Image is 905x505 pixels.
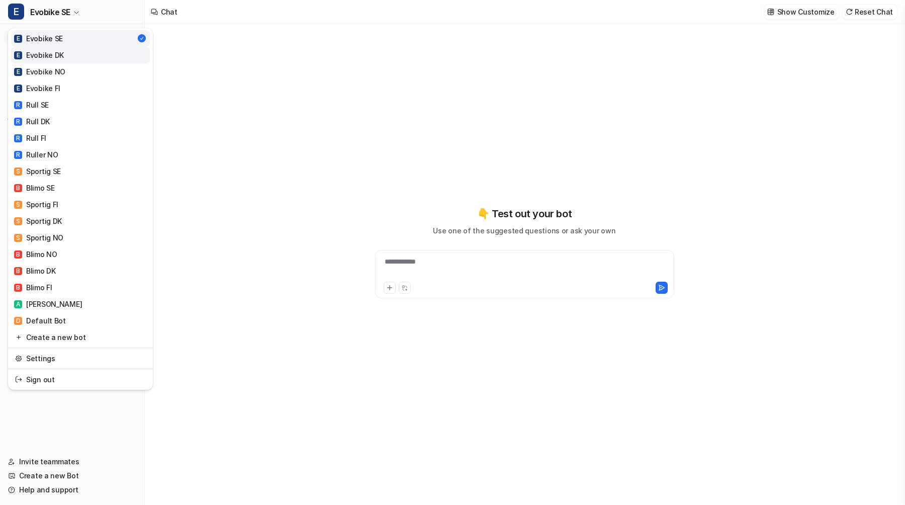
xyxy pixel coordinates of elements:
a: Create a new bot [11,329,150,346]
div: Sportig NO [14,232,63,243]
span: B [14,267,22,275]
span: B [14,250,22,259]
div: Default Bot [14,315,66,326]
div: Rull SE [14,100,49,110]
div: Rull DK [14,116,50,127]
span: B [14,184,22,192]
div: [PERSON_NAME] [14,299,82,309]
span: E [14,68,22,76]
div: Sportig DK [14,216,62,226]
span: R [14,134,22,142]
span: S [14,167,22,176]
div: EEvobike SE [8,28,153,390]
span: D [14,317,22,325]
span: E [8,4,24,20]
div: Evobike NO [14,66,65,77]
div: Blimo SE [14,183,55,193]
span: E [14,85,22,93]
div: Evobike DK [14,50,64,60]
span: Evobike SE [30,5,70,19]
img: reset [15,353,22,364]
span: S [14,234,22,242]
span: E [14,51,22,59]
div: Rull FI [14,133,46,143]
img: reset [15,332,22,343]
div: Sportig FI [14,199,58,210]
span: R [14,118,22,126]
div: Blimo FI [14,282,52,293]
span: A [14,300,22,308]
div: Blimo DK [14,266,56,276]
span: R [14,101,22,109]
img: reset [15,374,22,385]
div: Ruller NO [14,149,58,160]
span: S [14,217,22,225]
div: Evobike SE [14,33,63,44]
div: Sportig SE [14,166,61,177]
div: Blimo NO [14,249,57,260]
a: Sign out [11,371,150,388]
a: Settings [11,350,150,367]
span: B [14,284,22,292]
span: E [14,35,22,43]
span: R [14,151,22,159]
span: S [14,201,22,209]
div: Evobike FI [14,83,60,94]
